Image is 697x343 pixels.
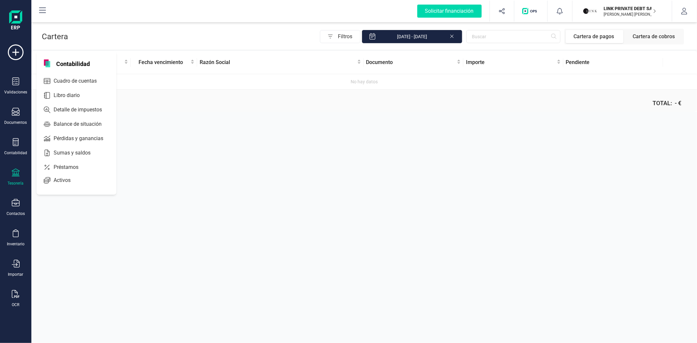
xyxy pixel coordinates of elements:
[34,78,694,85] div: No hay datos
[52,59,94,67] span: Contabilidad
[417,5,482,18] div: Solicitar financiación
[522,8,539,14] img: Logo de OPS
[580,1,664,22] button: LILINK PRIVATE DEBT SA[PERSON_NAME] [PERSON_NAME]
[139,58,190,66] span: Fecha vencimiento
[200,58,356,66] span: Razón Social
[51,120,113,128] span: Balance de situación
[583,4,597,18] img: LI
[8,181,24,186] div: Tesorería
[338,30,360,43] span: Filtros
[51,106,114,114] span: Detalle de impuestos
[625,30,683,43] span: Cartera de cobros
[653,99,687,108] span: TOTAL:
[409,1,490,22] button: Solicitar financiación
[563,51,663,74] th: Pendiente
[12,302,20,307] div: OCR
[466,58,556,66] span: Importe
[51,176,82,184] span: Activos
[51,163,90,171] span: Préstamos
[51,91,91,99] span: Libro diario
[604,5,656,12] p: LINK PRIVATE DEBT SA
[51,135,115,142] span: Pérdidas y ganancias
[7,211,25,216] div: Contactos
[518,1,543,22] button: Logo de OPS
[604,12,656,17] p: [PERSON_NAME] [PERSON_NAME]
[4,90,27,95] div: Validaciones
[466,30,560,43] input: Buscar
[4,150,27,155] div: Contabilidad
[566,30,623,43] span: Cartera de pagos
[42,31,68,42] p: Cartera
[5,120,27,125] div: Documentos
[51,77,108,85] span: Cuadro de cuentas
[675,99,681,108] span: - €
[366,58,456,66] span: Documento
[9,10,22,31] img: Logo Finanedi
[320,30,360,43] button: Filtros
[7,241,25,247] div: Inventario
[51,149,102,157] span: Sumas y saldos
[8,272,24,277] div: Importar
